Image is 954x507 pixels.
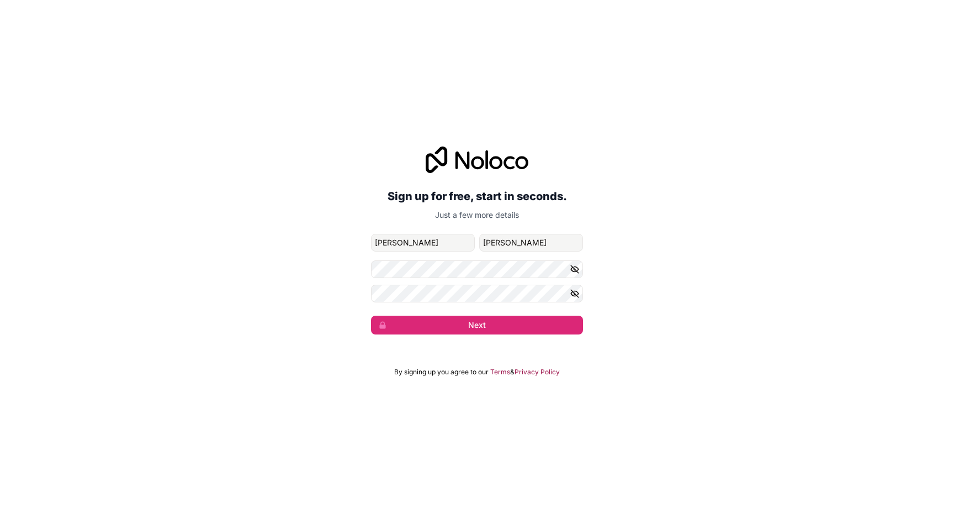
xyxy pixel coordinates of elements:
[394,368,489,377] span: By signing up you agree to our
[371,210,583,221] p: Just a few more details
[490,368,510,377] a: Terms
[371,186,583,206] h2: Sign up for free, start in seconds.
[371,234,475,252] input: given-name
[515,368,560,377] a: Privacy Policy
[371,285,583,302] input: Confirm password
[510,368,515,377] span: &
[371,260,583,278] input: Password
[479,234,583,252] input: family-name
[371,316,583,334] button: Next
